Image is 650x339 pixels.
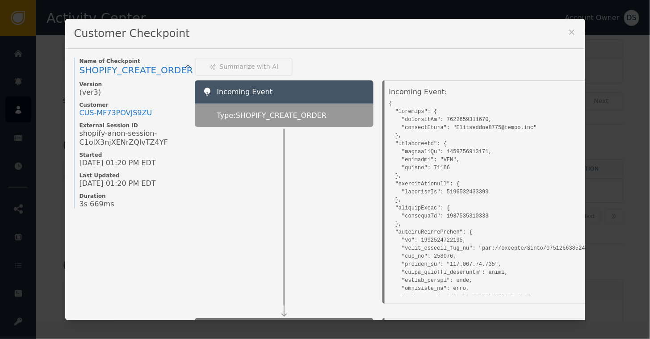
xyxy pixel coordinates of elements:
span: 3s 669ms [80,200,114,209]
span: SHOPIFY_CREATE_ORDER [80,65,193,75]
span: Incoming Event [217,88,273,96]
span: Last Updated [80,172,186,179]
span: Duration [80,193,186,200]
span: Type: SHOPIFY_CREATE_ORDER [217,110,327,121]
span: Version [80,81,186,88]
span: [DATE] 01:20 PM EDT [80,179,156,188]
a: SHOPIFY_CREATE_ORDER [80,65,186,76]
span: Started [80,151,186,159]
span: Customer [80,101,186,109]
span: External Session ID [80,122,186,129]
span: (ver 3 ) [80,88,101,97]
span: Name of Checkpoint [80,58,186,65]
span: [DATE] 01:20 PM EDT [80,159,156,167]
a: CUS-MF73POVJS9ZU [80,109,152,117]
div: Customer Checkpoint [65,19,585,49]
span: shopify-anon-session-C1olX3njXENrZQlvTZ4YF [80,129,186,147]
div: CUS- MF73POVJS9ZU [80,109,152,117]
